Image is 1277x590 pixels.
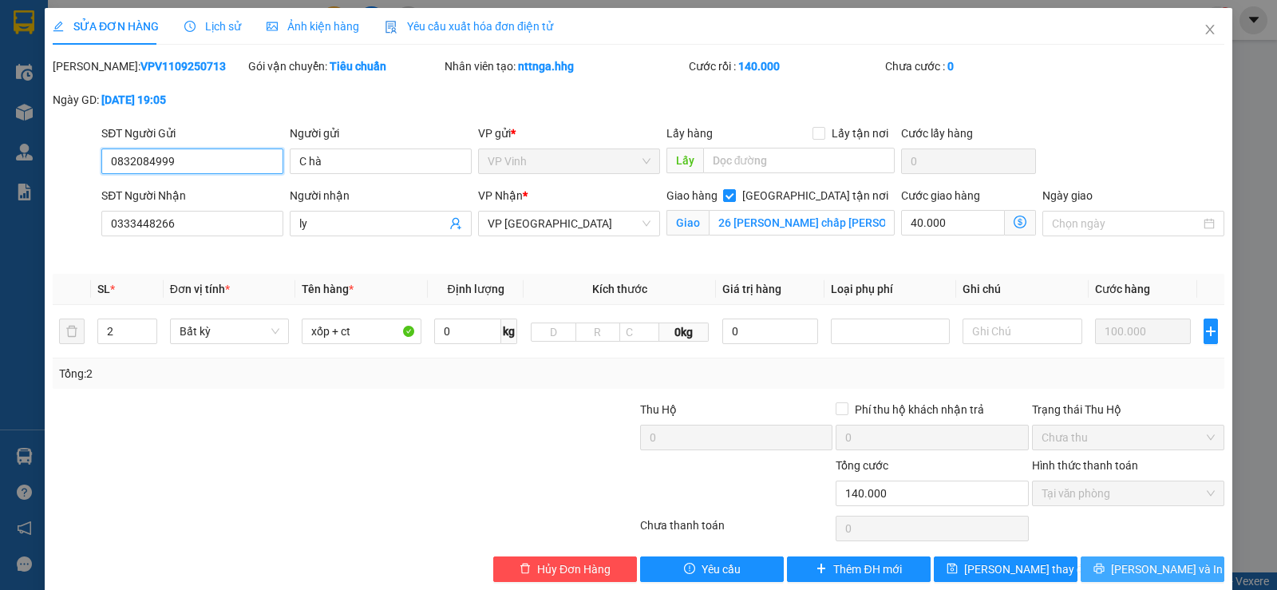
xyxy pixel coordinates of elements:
[833,560,901,578] span: Thêm ĐH mới
[40,53,156,95] span: 42 [PERSON_NAME] - Vinh - [GEOGRAPHIC_DATA]
[290,125,472,142] div: Người gửi
[184,21,196,32] span: clock-circle
[1081,556,1224,582] button: printer[PERSON_NAME] và In
[1095,283,1150,295] span: Cước hàng
[302,319,421,344] input: VD: Bàn, Ghế
[709,210,895,236] input: Giao tận nơi
[684,563,695,576] span: exclamation-circle
[1014,216,1026,228] span: dollar-circle
[689,57,881,75] div: Cước rồi :
[1204,319,1218,344] button: plus
[97,283,110,295] span: SL
[824,274,957,305] th: Loại phụ phí
[640,403,677,416] span: Thu Hộ
[638,517,834,544] div: Chưa thanh toán
[787,556,931,582] button: plusThêm ĐH mới
[901,189,980,202] label: Cước giao hàng
[385,21,397,34] img: icon
[575,323,620,342] input: R
[816,563,827,576] span: plus
[537,560,611,578] span: Hủy Đơn Hàng
[964,560,1092,578] span: [PERSON_NAME] thay đổi
[101,93,166,106] b: [DATE] 19:05
[947,563,958,576] span: save
[184,20,241,33] span: Lịch sử
[934,556,1077,582] button: save[PERSON_NAME] thay đổi
[53,91,245,109] div: Ngày GD:
[59,319,85,344] button: delete
[619,323,660,342] input: C
[901,148,1036,174] input: Cước lấy hàng
[248,57,441,75] div: Gói vận chuyển:
[101,125,283,142] div: SĐT Người Gửi
[53,21,64,32] span: edit
[901,127,973,140] label: Cước lấy hàng
[267,21,278,32] span: picture
[848,401,990,418] span: Phí thu hộ khách nhận trả
[9,66,38,145] img: logo
[140,60,226,73] b: VPV1109250713
[956,274,1089,305] th: Ghi chú
[302,283,354,295] span: Tên hàng
[1032,401,1224,418] div: Trạng thái Thu Hộ
[330,60,386,73] b: Tiêu chuẩn
[901,210,1005,236] input: Cước giao hàng
[722,283,781,295] span: Giá trị hàng
[53,57,245,75] div: [PERSON_NAME]:
[518,60,574,73] b: nttnga.hhg
[493,556,637,582] button: deleteHủy Đơn Hàng
[53,16,153,50] strong: HÃNG XE HẢI HOÀNG GIA
[1204,325,1217,338] span: plus
[1042,426,1215,449] span: Chưa thu
[488,212,650,236] span: VP Đà Nẵng
[448,283,504,295] span: Định lượng
[640,556,784,582] button: exclamation-circleYêu cầu
[267,20,359,33] span: Ảnh kiện hàng
[825,125,895,142] span: Lấy tận nơi
[449,217,462,230] span: user-add
[885,57,1077,75] div: Chưa cước :
[659,323,709,342] span: 0kg
[488,149,650,173] span: VP Vinh
[1111,560,1223,578] span: [PERSON_NAME] và In
[478,189,523,202] span: VP Nhận
[666,210,709,236] span: Giao
[1032,459,1138,472] label: Hình thức thanh toán
[101,187,283,204] div: SĐT Người Nhận
[531,323,575,342] input: D
[520,563,531,576] span: delete
[836,459,888,472] span: Tổng cước
[666,189,718,202] span: Giao hàng
[1042,481,1215,505] span: Tại văn phòng
[59,365,494,382] div: Tổng: 2
[170,283,230,295] span: Đơn vị tính
[53,20,159,33] span: SỬA ĐƠN HÀNG
[478,125,660,142] div: VP gửi
[703,148,895,173] input: Dọc đường
[1052,215,1200,232] input: Ngày giao
[445,57,686,75] div: Nhân viên tạo:
[290,187,472,204] div: Người nhận
[702,560,741,578] span: Yêu cầu
[63,117,144,151] strong: PHIẾU GỬI HÀNG
[1095,319,1191,344] input: 0
[1042,189,1093,202] label: Ngày giao
[1188,8,1232,53] button: Close
[1093,563,1105,576] span: printer
[736,187,895,204] span: [GEOGRAPHIC_DATA] tận nơi
[963,319,1082,344] input: Ghi Chú
[501,319,517,344] span: kg
[947,60,954,73] b: 0
[738,60,780,73] b: 140.000
[666,127,713,140] span: Lấy hàng
[1204,23,1216,36] span: close
[592,283,647,295] span: Kích thước
[385,20,553,33] span: Yêu cầu xuất hóa đơn điện tử
[180,319,280,343] span: Bất kỳ
[666,148,703,173] span: Lấy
